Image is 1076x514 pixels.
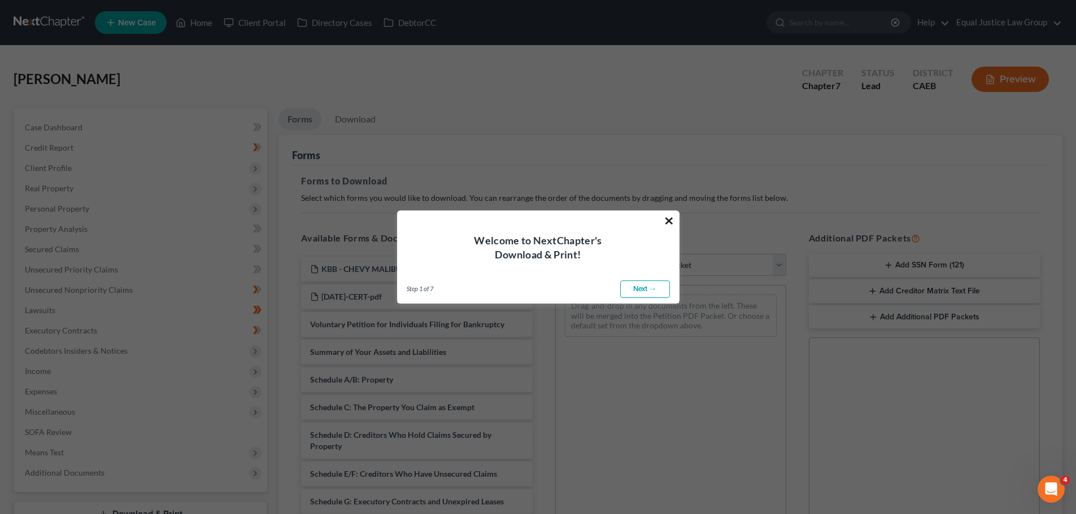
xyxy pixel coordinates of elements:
[620,280,670,298] a: Next →
[411,234,665,262] h4: Welcome to NextChapter's Download & Print!
[664,212,674,230] button: ×
[407,284,433,293] span: Step 1 of 7
[1061,476,1070,485] span: 4
[1038,476,1065,503] iframe: Intercom live chat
